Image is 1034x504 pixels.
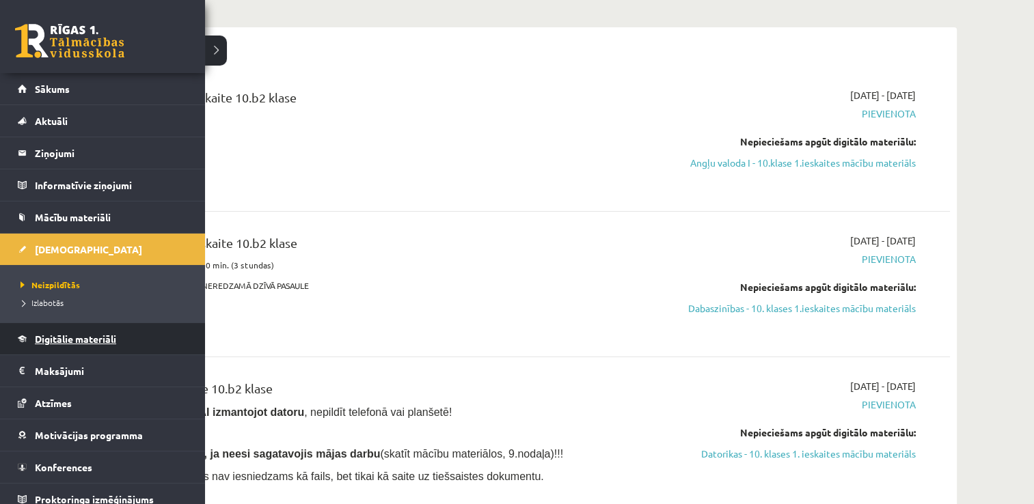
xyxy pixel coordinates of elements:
span: Ieskaite jāpilda , nepildīt telefonā vai planšetē! [103,406,452,418]
legend: Informatīvie ziņojumi [35,169,188,201]
a: Neizpildītās [17,279,191,291]
a: Sākums [18,73,188,104]
span: Digitālie materiāli [35,333,116,345]
span: Nesāc pildīt ieskaiti, ja neesi sagatavojis mājas darbu [103,448,380,460]
span: - mājasdarbs nav iesniedzams kā fails, bet tikai kā saite uz tiešsaistes dokumentu. [103,471,544,482]
a: Ziņojumi [18,137,188,169]
span: Aktuāli [35,115,68,127]
a: Aktuāli [18,105,188,137]
span: Mācību materiāli [35,211,111,223]
span: [DEMOGRAPHIC_DATA] [35,243,142,255]
div: Nepieciešams apgūt digitālo materiālu: [658,280,916,294]
span: Pievienota [658,397,916,412]
a: Atzīmes [18,387,188,419]
span: Pievienota [658,252,916,266]
div: Nepieciešams apgūt digitālo materiālu: [658,135,916,149]
a: Konferences [18,451,188,483]
span: [DATE] - [DATE] [850,379,916,393]
span: Motivācijas programma [35,429,143,441]
div: Dabaszinības 1. ieskaite 10.b2 klase [103,234,638,259]
a: Rīgas 1. Tālmācības vidusskola [15,24,124,58]
a: Mācību materiāli [18,201,188,233]
span: (skatīt mācību materiālos, 9.nodaļa)!!! [380,448,563,460]
span: [DATE] - [DATE] [850,88,916,102]
a: Dabaszinības - 10. klases 1.ieskaites mācību materiāls [658,301,916,316]
span: Konferences [35,461,92,473]
a: Maksājumi [18,355,188,387]
legend: Ziņojumi [35,137,188,169]
div: Datorika 1. ieskaite 10.b2 klase [103,379,638,404]
span: Pievienota [658,107,916,121]
a: Datorikas - 10. klases 1. ieskaites mācību materiāls [658,447,916,461]
span: [DATE] - [DATE] [850,234,916,248]
span: Atzīmes [35,397,72,409]
span: Izlabotās [17,297,64,308]
p: Ieskaites pildīšanas laiks 180 min. (3 stundas) [103,259,638,271]
a: Motivācijas programma [18,419,188,451]
div: Nepieciešams apgūt digitālo materiālu: [658,425,916,440]
a: [DEMOGRAPHIC_DATA] [18,234,188,265]
a: Informatīvie ziņojumi [18,169,188,201]
div: Angļu valoda 1. ieskaite 10.b2 klase [103,88,638,113]
b: , TIKAI izmantojot datoru [175,406,304,418]
a: Digitālie materiāli [18,323,188,354]
p: Tēma: PASAULE AP MUMS. NEREDZAMĀ DZĪVĀ PASAULE [103,279,638,292]
a: Izlabotās [17,296,191,309]
span: Sākums [35,83,70,95]
a: Angļu valoda I - 10.klase 1.ieskaites mācību materiāls [658,156,916,170]
span: Neizpildītās [17,279,80,290]
legend: Maksājumi [35,355,188,387]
